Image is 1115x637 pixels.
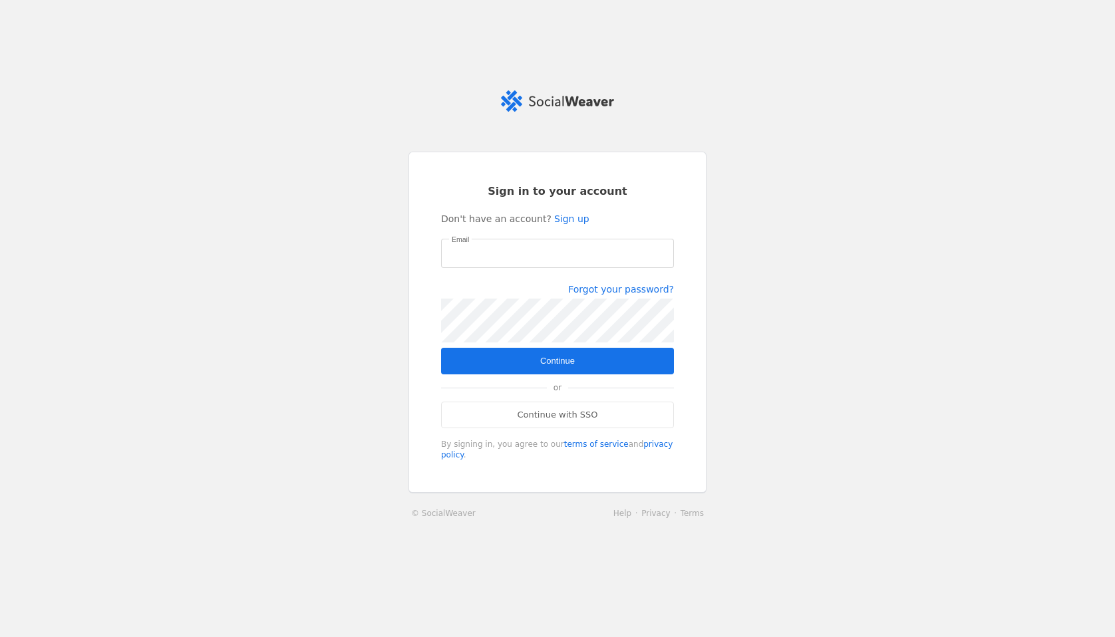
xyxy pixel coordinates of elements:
[441,402,674,428] a: Continue with SSO
[554,212,589,225] a: Sign up
[568,284,674,295] a: Forgot your password?
[441,212,552,225] span: Don't have an account?
[452,245,663,261] input: Email
[564,440,629,449] a: terms of service
[631,507,641,520] li: ·
[641,509,670,518] a: Privacy
[452,234,469,246] mat-label: Email
[441,348,674,374] button: Continue
[540,354,575,368] span: Continue
[671,507,681,520] li: ·
[441,439,674,460] div: By signing in, you agree to our and .
[613,509,631,518] a: Help
[441,440,673,459] a: privacy policy
[681,509,704,518] a: Terms
[547,374,568,401] span: or
[488,184,627,199] span: Sign in to your account
[411,507,476,520] a: © SocialWeaver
